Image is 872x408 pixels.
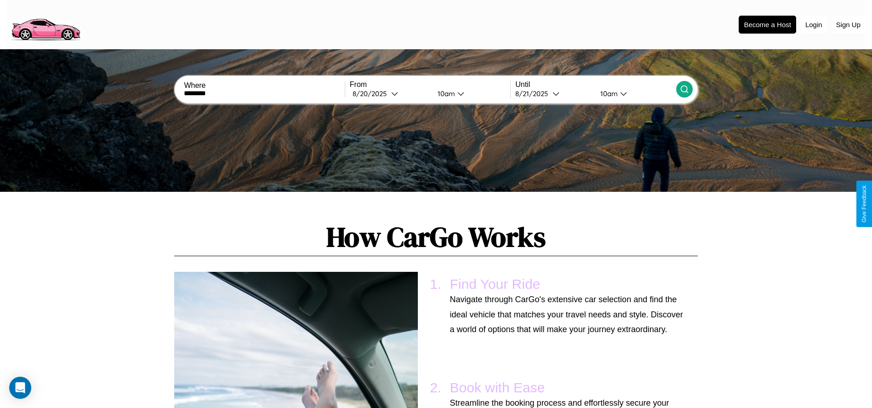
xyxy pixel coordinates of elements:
[7,5,84,43] img: logo
[861,185,867,223] div: Give Feedback
[9,377,31,399] div: Open Intercom Messenger
[801,16,827,33] button: Login
[450,292,684,337] p: Navigate through CarGo's extensive car selection and find the ideal vehicle that matches your tra...
[739,16,796,34] button: Become a Host
[445,272,689,341] li: Find Your Ride
[430,89,511,98] button: 10am
[184,81,344,90] label: Where
[174,218,697,256] h1: How CarGo Works
[350,80,510,89] label: From
[353,89,391,98] div: 8 / 20 / 2025
[433,89,457,98] div: 10am
[515,80,676,89] label: Until
[596,89,620,98] div: 10am
[832,16,865,33] button: Sign Up
[515,89,553,98] div: 8 / 21 / 2025
[350,89,430,98] button: 8/20/2025
[593,89,676,98] button: 10am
